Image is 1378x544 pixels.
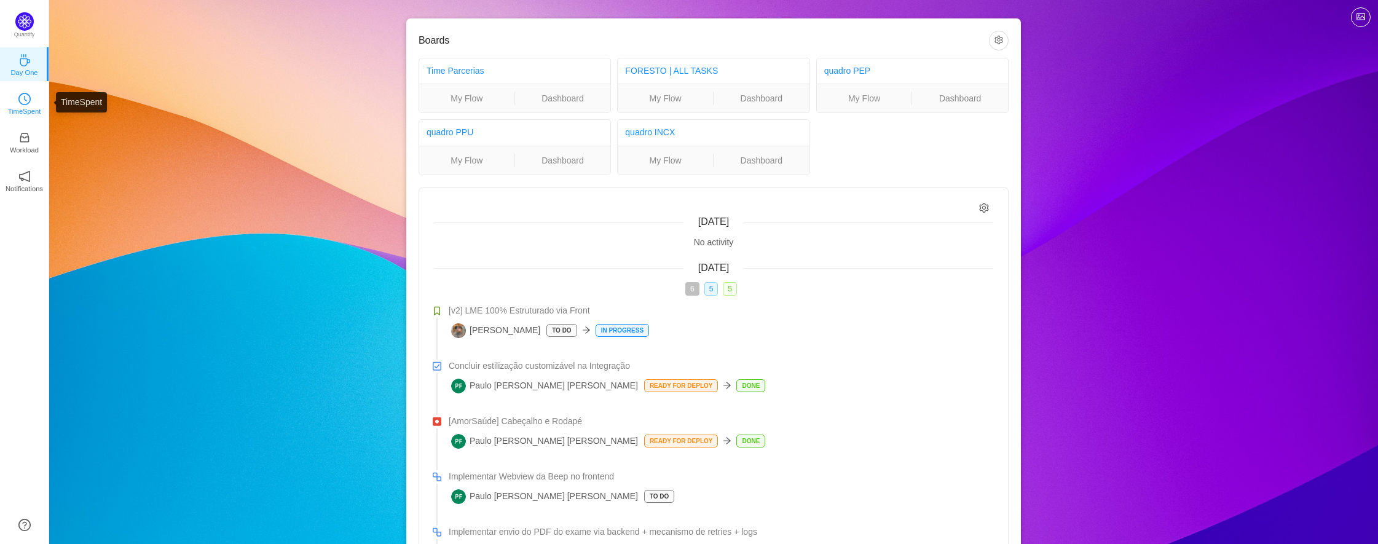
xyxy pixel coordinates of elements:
[449,360,993,373] a: Concluir estilização customizável na Integração
[645,435,718,447] p: Ready for Deploy
[698,216,729,227] span: [DATE]
[449,360,630,373] span: Concluir estilização customizável na Integração
[449,470,614,483] span: Implementar Webview da Beep no frontend
[723,436,731,445] i: icon: arrow-right
[10,67,37,78] p: Day One
[582,326,591,334] i: icon: arrow-right
[547,325,576,336] p: To Do
[449,415,582,428] span: [AmorSaúde] Cabeçalho e Rodapé
[451,489,466,504] img: PR
[723,381,731,390] i: icon: arrow-right
[704,282,719,296] span: 5
[14,31,35,39] p: Quantify
[427,127,473,137] a: quadro PPU
[979,203,990,213] i: icon: setting
[596,325,648,336] p: In Progress
[912,92,1008,105] a: Dashboard
[449,526,993,538] a: Implementar envio do PDF do exame via backend + mecanismo de retries + logs
[451,379,466,393] img: PR
[737,435,765,447] p: Done
[645,380,718,392] p: Ready for Deploy
[618,154,713,167] a: My Flow
[449,304,993,317] a: [v2] LME 100% Estruturado via Front
[451,323,540,338] span: [PERSON_NAME]
[714,92,809,105] a: Dashboard
[645,491,674,502] p: To Do
[10,144,39,156] p: Workload
[419,92,514,105] a: My Flow
[449,526,757,538] span: Implementar envio do PDF do exame via backend + mecanismo de retries + logs
[419,154,514,167] a: My Flow
[625,127,675,137] a: quadro INCX
[451,434,466,449] img: PR
[618,92,713,105] a: My Flow
[6,183,43,194] p: Notifications
[824,66,871,76] a: quadro PEP
[449,304,590,317] span: [v2] LME 100% Estruturado via Front
[737,380,765,392] p: Done
[419,34,989,47] h3: Boards
[685,282,699,296] span: 6
[714,154,809,167] a: Dashboard
[18,174,31,186] a: icon: notificationNotifications
[18,54,31,66] i: icon: coffee
[698,262,729,273] span: [DATE]
[18,58,31,70] a: icon: coffeeDay One
[451,489,638,504] span: Paulo [PERSON_NAME] [PERSON_NAME]
[515,154,611,167] a: Dashboard
[723,282,737,296] span: 5
[18,519,31,531] a: icon: question-circle
[15,12,34,31] img: Quantify
[449,415,993,428] a: [AmorSaúde] Cabeçalho e Rodapé
[427,66,484,76] a: Time Parcerias
[18,170,31,183] i: icon: notification
[18,135,31,148] a: icon: inboxWorkload
[451,434,638,449] span: Paulo [PERSON_NAME] [PERSON_NAME]
[1351,7,1371,27] button: icon: picture
[18,132,31,144] i: icon: inbox
[451,379,638,393] span: Paulo [PERSON_NAME] [PERSON_NAME]
[989,31,1009,50] button: icon: setting
[515,92,611,105] a: Dashboard
[625,66,718,76] a: FORESTO | ALL TASKS
[449,470,993,483] a: Implementar Webview da Beep no frontend
[18,97,31,109] a: icon: clock-circleTimeSpent
[8,106,41,117] p: TimeSpent
[451,323,466,338] img: MR
[434,236,993,249] div: No activity
[817,92,912,105] a: My Flow
[18,93,31,105] i: icon: clock-circle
